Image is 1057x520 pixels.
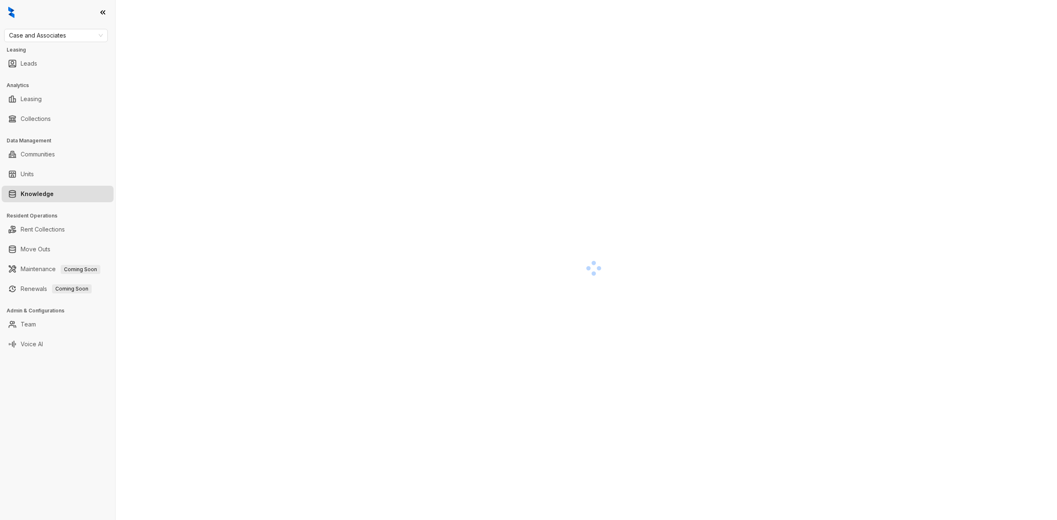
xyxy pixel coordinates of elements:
li: Knowledge [2,186,114,202]
li: Leads [2,55,114,72]
a: Leasing [21,91,42,107]
h3: Data Management [7,137,115,144]
li: Communities [2,146,114,163]
a: Move Outs [21,241,50,258]
li: Rent Collections [2,221,114,238]
li: Voice AI [2,336,114,352]
li: Team [2,316,114,333]
a: Communities [21,146,55,163]
img: logo [8,7,14,18]
a: Units [21,166,34,182]
span: Case and Associates [9,29,103,42]
li: Collections [2,111,114,127]
li: Renewals [2,281,114,297]
a: Voice AI [21,336,43,352]
a: Collections [21,111,51,127]
h3: Analytics [7,82,115,89]
h3: Resident Operations [7,212,115,220]
a: Team [21,316,36,333]
span: Coming Soon [61,265,100,274]
a: RenewalsComing Soon [21,281,92,297]
span: Coming Soon [52,284,92,293]
li: Maintenance [2,261,114,277]
li: Move Outs [2,241,114,258]
li: Units [2,166,114,182]
li: Leasing [2,91,114,107]
a: Leads [21,55,37,72]
h3: Leasing [7,46,115,54]
a: Knowledge [21,186,54,202]
a: Rent Collections [21,221,65,238]
h3: Admin & Configurations [7,307,115,314]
